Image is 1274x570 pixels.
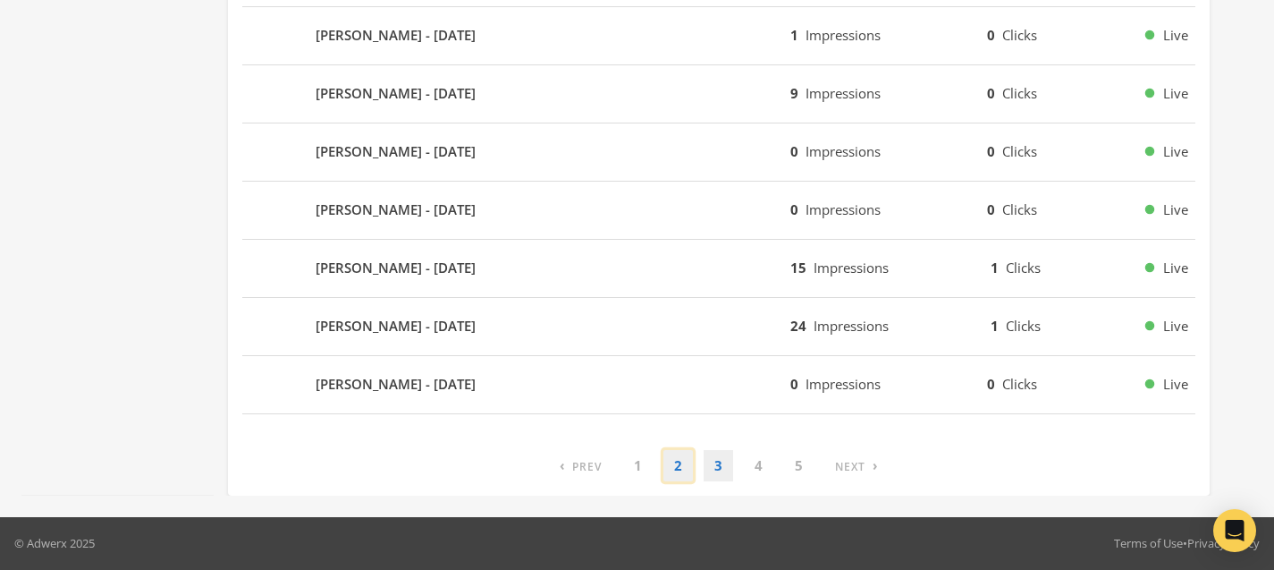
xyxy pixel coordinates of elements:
[242,247,1195,290] button: [PERSON_NAME] - [DATE]15Impressions1ClicksLive
[1163,25,1188,46] span: Live
[1002,375,1037,393] span: Clicks
[790,84,798,102] b: 9
[316,83,476,104] b: [PERSON_NAME] - [DATE]
[316,316,476,336] b: [PERSON_NAME] - [DATE]
[806,142,881,160] span: Impressions
[806,26,881,44] span: Impressions
[1163,83,1188,104] span: Live
[1163,141,1188,162] span: Live
[1002,26,1037,44] span: Clicks
[1006,317,1041,335] span: Clicks
[663,450,693,481] a: 2
[1163,200,1188,220] span: Live
[1187,535,1260,551] a: Privacy Policy
[790,200,798,218] b: 0
[560,456,565,474] span: ‹
[744,450,773,481] a: 4
[987,375,995,393] b: 0
[790,375,798,393] b: 0
[987,200,995,218] b: 0
[316,141,476,162] b: [PERSON_NAME] - [DATE]
[1213,509,1256,552] div: Open Intercom Messenger
[242,363,1195,406] button: [PERSON_NAME] - [DATE]0Impressions0ClicksLive
[784,450,814,481] a: 5
[1163,374,1188,395] span: Live
[1002,200,1037,218] span: Clicks
[873,456,878,474] span: ›
[1163,258,1188,278] span: Live
[806,375,881,393] span: Impressions
[14,534,95,552] p: © Adwerx 2025
[824,450,889,481] a: Next
[316,25,476,46] b: [PERSON_NAME] - [DATE]
[991,259,999,276] b: 1
[242,131,1195,174] button: [PERSON_NAME] - [DATE]0Impressions0ClicksLive
[790,142,798,160] b: 0
[987,142,995,160] b: 0
[814,317,889,335] span: Impressions
[549,450,889,481] nav: pagination
[242,72,1195,115] button: [PERSON_NAME] - [DATE]9Impressions0ClicksLive
[790,26,798,44] b: 1
[1114,534,1260,552] div: •
[316,374,476,395] b: [PERSON_NAME] - [DATE]
[242,305,1195,348] button: [PERSON_NAME] - [DATE]24Impressions1ClicksLive
[242,189,1195,232] button: [PERSON_NAME] - [DATE]0Impressions0ClicksLive
[806,84,881,102] span: Impressions
[1114,535,1183,551] a: Terms of Use
[790,317,806,335] b: 24
[1163,316,1188,336] span: Live
[316,258,476,278] b: [PERSON_NAME] - [DATE]
[987,26,995,44] b: 0
[814,259,889,276] span: Impressions
[991,317,999,335] b: 1
[790,259,806,276] b: 15
[623,450,653,481] a: 1
[704,450,733,481] a: 3
[1006,259,1041,276] span: Clicks
[1002,142,1037,160] span: Clicks
[316,200,476,220] b: [PERSON_NAME] - [DATE]
[987,84,995,102] b: 0
[1002,84,1037,102] span: Clicks
[242,14,1195,57] button: [PERSON_NAME] - [DATE]1Impressions0ClicksLive
[549,450,612,481] a: Previous
[806,200,881,218] span: Impressions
